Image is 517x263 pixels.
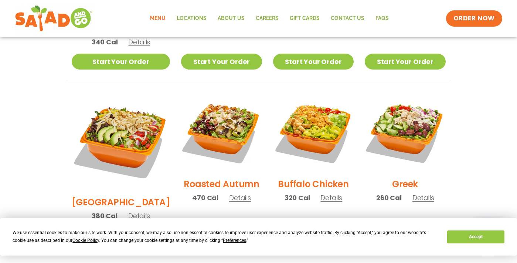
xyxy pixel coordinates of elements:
[278,178,348,190] h2: Buffalo Chicken
[212,10,250,27] a: About Us
[250,10,284,27] a: Careers
[128,211,150,220] span: Details
[13,229,438,245] div: We use essential cookies to make our site work. With your consent, we may also use non-essential ...
[181,91,262,172] img: Product photo for Roasted Autumn Salad
[325,10,370,27] a: Contact Us
[181,54,262,70] a: Start Your Order
[453,14,495,23] span: ORDER NOW
[128,37,150,47] span: Details
[192,193,218,203] span: 470 Cal
[284,10,325,27] a: GIFT CARDS
[376,193,402,203] span: 260 Cal
[285,193,310,203] span: 320 Cal
[144,10,171,27] a: Menu
[229,193,251,202] span: Details
[92,37,118,47] span: 340 Cal
[447,230,504,243] button: Accept
[72,54,170,70] a: Start Your Order
[365,54,445,70] a: Start Your Order
[184,178,259,190] h2: Roasted Autumn
[92,211,118,221] span: 380 Cal
[446,10,502,27] a: ORDER NOW
[365,91,445,172] img: Product photo for Greek Salad
[370,10,394,27] a: FAQs
[72,238,99,243] span: Cookie Policy
[144,10,394,27] nav: Menu
[72,91,170,190] img: Product photo for BBQ Ranch Salad
[392,178,418,190] h2: Greek
[72,196,170,209] h2: [GEOGRAPHIC_DATA]
[273,54,354,70] a: Start Your Order
[412,193,434,202] span: Details
[273,91,354,172] img: Product photo for Buffalo Chicken Salad
[171,10,212,27] a: Locations
[320,193,342,202] span: Details
[223,238,246,243] span: Preferences
[15,4,93,33] img: new-SAG-logo-768×292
